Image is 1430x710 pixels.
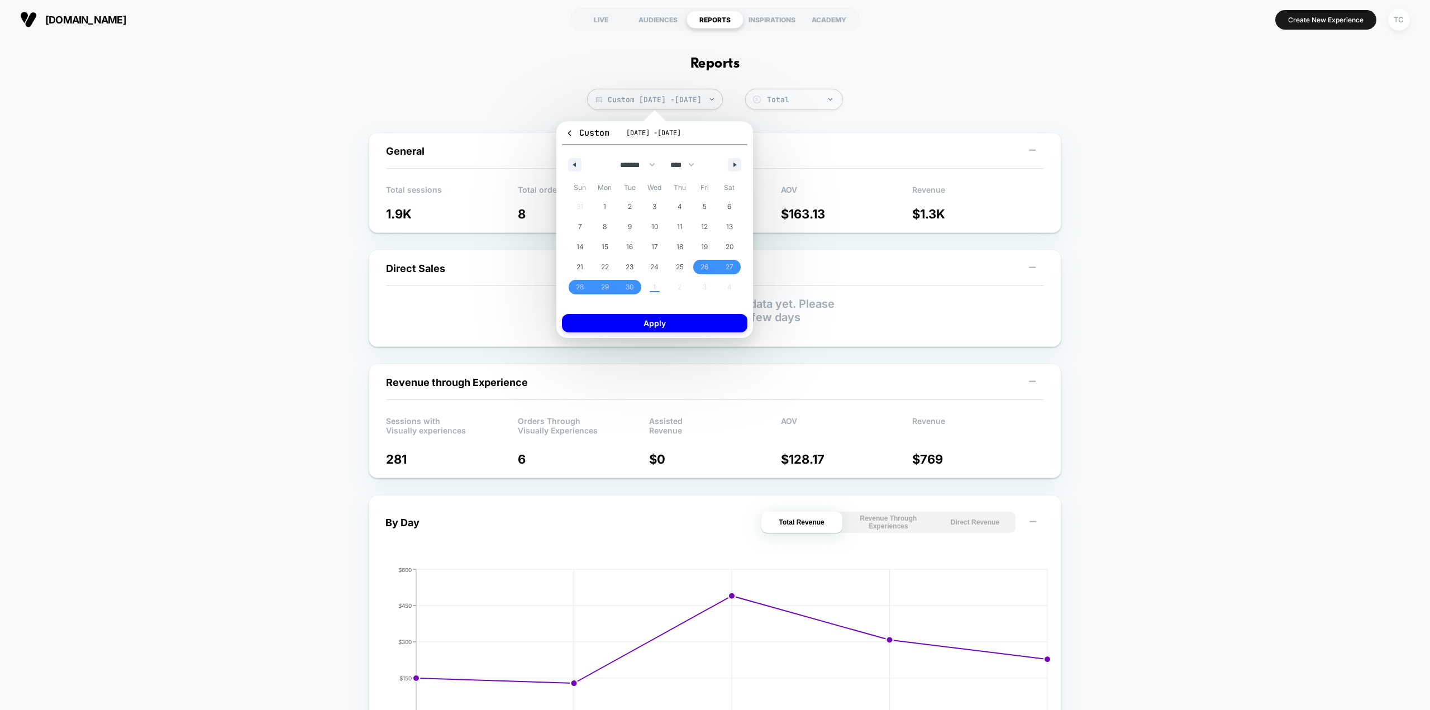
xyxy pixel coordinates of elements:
button: 1 [593,197,618,217]
button: 5 [692,197,717,217]
span: [DATE] - [DATE] [626,128,681,137]
button: 17 [642,237,668,257]
button: Revenue Through Experiences [848,512,929,533]
p: Sessions with Visually experiences [386,416,518,433]
span: Mon [593,179,618,197]
span: 15 [602,237,608,257]
p: We haven't collected enough data yet. Please enter again in the next few days [386,297,1044,324]
p: Revenue [912,416,1044,433]
span: 13 [726,217,733,237]
button: 8 [593,217,618,237]
button: 2 [617,197,642,217]
button: Custom[DATE] -[DATE] [562,127,747,145]
div: AUDIENCES [630,11,687,28]
button: 25 [667,257,692,277]
span: Sat [717,179,742,197]
span: 5 [703,197,707,217]
p: $ 0 [649,452,781,466]
span: Wed [642,179,668,197]
p: $ 163.13 [781,207,913,221]
span: 17 [651,237,658,257]
button: 19 [692,237,717,257]
span: Custom [DATE] - [DATE] [587,89,723,110]
span: 3 [652,197,656,217]
span: 12 [701,217,708,237]
img: end [828,98,832,101]
span: Thu [667,179,692,197]
h1: Reports [690,56,740,72]
p: 6 [518,452,650,466]
button: 3 [642,197,668,217]
span: 16 [626,237,633,257]
p: Assisted Revenue [649,416,781,433]
button: 24 [642,257,668,277]
span: 4 [678,197,682,217]
p: Orders Through Visually Experiences [518,416,650,433]
div: Total [767,95,837,104]
span: 21 [576,257,583,277]
span: 11 [677,217,683,237]
tspan: $300 [398,638,412,645]
span: 1 [603,197,606,217]
span: 10 [651,217,658,237]
button: Apply [562,314,747,332]
button: 22 [593,257,618,277]
button: 21 [568,257,593,277]
p: 1.9K [386,207,518,221]
button: 20 [717,237,742,257]
tspan: $600 [398,566,412,573]
p: 281 [386,452,518,466]
button: 23 [617,257,642,277]
button: 27 [717,257,742,277]
button: TC [1385,8,1413,31]
button: 12 [692,217,717,237]
p: $ 769 [912,452,1044,466]
p: Revenue [912,185,1044,202]
span: 8 [603,217,607,237]
span: Custom [565,127,609,139]
button: Create New Experience [1275,10,1376,30]
button: 30 [617,277,642,297]
button: 28 [568,277,593,297]
img: calendar [596,97,602,102]
span: 29 [601,277,609,297]
span: 23 [626,257,633,277]
span: 6 [727,197,731,217]
span: 9 [628,217,632,237]
span: 28 [576,277,584,297]
span: 20 [726,237,733,257]
button: [DOMAIN_NAME] [17,11,130,28]
p: Total orders [518,185,650,202]
button: 13 [717,217,742,237]
img: end [710,98,714,101]
img: Visually logo [20,11,37,28]
span: Fri [692,179,717,197]
span: 30 [626,277,633,297]
span: 19 [701,237,708,257]
button: 11 [667,217,692,237]
span: Tue [617,179,642,197]
button: 9 [617,217,642,237]
span: General [386,145,425,157]
span: [DOMAIN_NAME] [45,14,126,26]
span: 27 [726,257,733,277]
span: 26 [700,257,708,277]
p: Total sessions [386,185,518,202]
span: Direct Sales [386,263,445,274]
button: 4 [667,197,692,217]
button: Direct Revenue [935,512,1016,533]
div: ACADEMY [800,11,857,28]
span: 22 [601,257,609,277]
button: 29 [593,277,618,297]
div: TC [1388,9,1410,31]
tspan: $ [755,97,758,102]
button: 15 [593,237,618,257]
p: 8 [518,207,650,221]
tspan: $450 [398,602,412,609]
span: 25 [676,257,684,277]
tspan: $150 [399,675,412,682]
span: 18 [676,237,683,257]
span: Sun [568,179,593,197]
button: 10 [642,217,668,237]
button: 7 [568,217,593,237]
